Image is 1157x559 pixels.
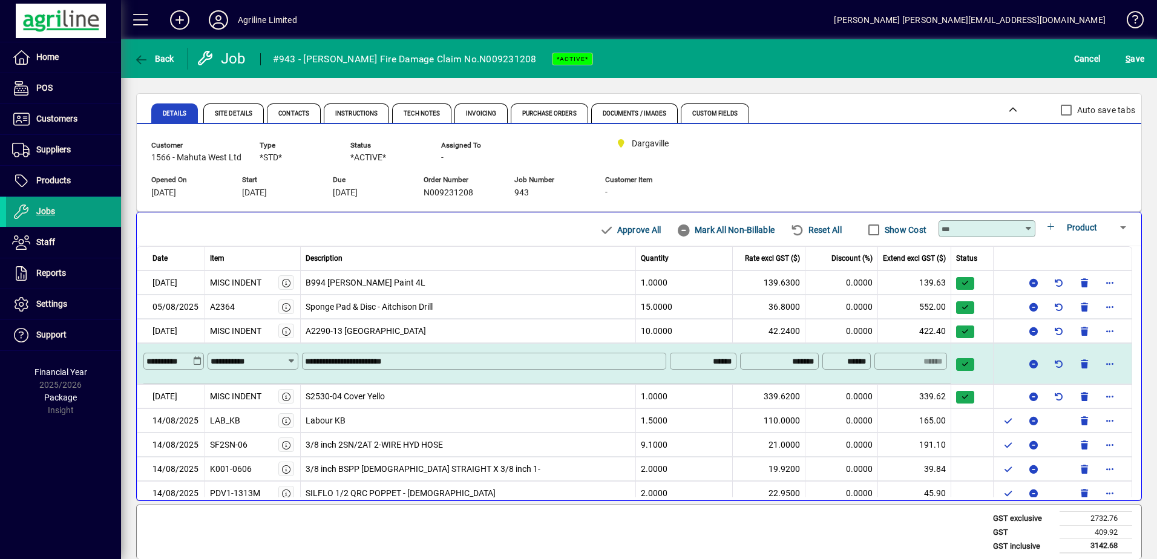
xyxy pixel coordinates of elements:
[301,384,637,408] td: S2530-04 Cover Yello
[137,270,205,295] td: [DATE]
[6,258,121,289] a: Reports
[36,330,67,339] span: Support
[131,48,177,70] button: Back
[404,111,440,117] span: Tech Notes
[1100,435,1119,454] button: More options
[878,408,951,433] td: 165.00
[514,176,587,184] span: Job Number
[1118,2,1142,42] a: Knowledge Base
[36,268,66,278] span: Reports
[672,219,779,241] button: Mark All Non-Billable
[733,270,805,295] td: 139.6300
[242,188,267,198] span: [DATE]
[785,219,847,241] button: Reset All
[441,153,444,163] span: -
[878,481,951,505] td: 45.90
[1123,48,1147,70] button: Save
[210,301,235,313] div: A2364
[1100,459,1119,479] button: More options
[1100,387,1119,406] button: More options
[137,319,205,343] td: [DATE]
[6,42,121,73] a: Home
[210,414,240,427] div: LAB_KB
[6,289,121,319] a: Settings
[301,457,637,481] td: 3/8 inch BSPP [DEMOGRAPHIC_DATA] STRAIGHT X 3/8 inch 1-
[242,176,315,184] span: Start
[733,319,805,343] td: 42.2400
[805,457,878,481] td: 0.0000
[137,295,205,319] td: 05/08/2025
[636,384,733,408] td: 1.0000
[273,50,537,69] div: #943 - [PERSON_NAME] Fire Damage Claim No.N009231208
[441,142,514,149] span: Assigned To
[878,270,951,295] td: 139.63
[424,188,473,198] span: N009231208
[6,135,121,165] a: Suppliers
[1060,512,1132,526] td: 2732.76
[733,295,805,319] td: 36.8000
[1060,539,1132,554] td: 3142.68
[987,525,1060,539] td: GST
[6,104,121,134] a: Customers
[333,188,358,198] span: [DATE]
[260,142,332,149] span: Type
[210,325,261,338] div: MISC INDENT
[301,319,637,343] td: A2290-13 [GEOGRAPHIC_DATA]
[805,433,878,457] td: 0.0000
[424,176,496,184] span: Order Number
[1060,525,1132,539] td: 409.92
[636,457,733,481] td: 2.0000
[466,111,496,117] span: Invoicing
[210,390,261,403] div: MISC INDENT
[636,295,733,319] td: 15.0000
[1067,223,1097,232] span: Product
[210,439,247,451] div: SF2SN-06
[611,136,690,151] span: Dargaville
[335,111,378,117] span: Instructions
[1074,49,1101,68] span: Cancel
[151,142,241,149] span: Customer
[36,206,55,216] span: Jobs
[636,408,733,433] td: 1.5000
[151,153,241,163] span: 1566 - Mahuta West Ltd
[36,237,55,247] span: Staff
[733,408,805,433] td: 110.0000
[1100,297,1119,316] button: More options
[134,54,174,64] span: Back
[306,253,343,264] span: Description
[163,111,186,117] span: Details
[210,276,261,289] div: MISC INDENT
[36,52,59,62] span: Home
[137,433,205,457] td: 14/08/2025
[636,319,733,343] td: 10.0000
[692,111,737,117] span: Custom Fields
[603,111,667,117] span: Documents / Images
[1071,48,1104,70] button: Cancel
[733,384,805,408] td: 339.6200
[6,227,121,258] a: Staff
[1126,49,1144,68] span: ave
[522,111,577,117] span: Purchase Orders
[805,270,878,295] td: 0.0000
[878,319,951,343] td: 422.40
[36,145,71,154] span: Suppliers
[160,9,199,31] button: Add
[514,188,529,198] span: 943
[197,49,248,68] div: Job
[210,487,260,500] div: PDV1-1313M
[1100,354,1119,373] button: More options
[44,393,77,402] span: Package
[36,299,67,309] span: Settings
[733,433,805,457] td: 21.0000
[215,111,252,117] span: Site Details
[878,433,951,457] td: 191.10
[137,408,205,433] td: 14/08/2025
[333,176,405,184] span: Due
[805,384,878,408] td: 0.0000
[6,73,121,103] a: POS
[1100,321,1119,341] button: More options
[34,367,87,377] span: Financial Year
[641,253,669,264] span: Quantity
[605,188,608,197] span: -
[301,295,637,319] td: Sponge Pad & Disc - Aitchison Drill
